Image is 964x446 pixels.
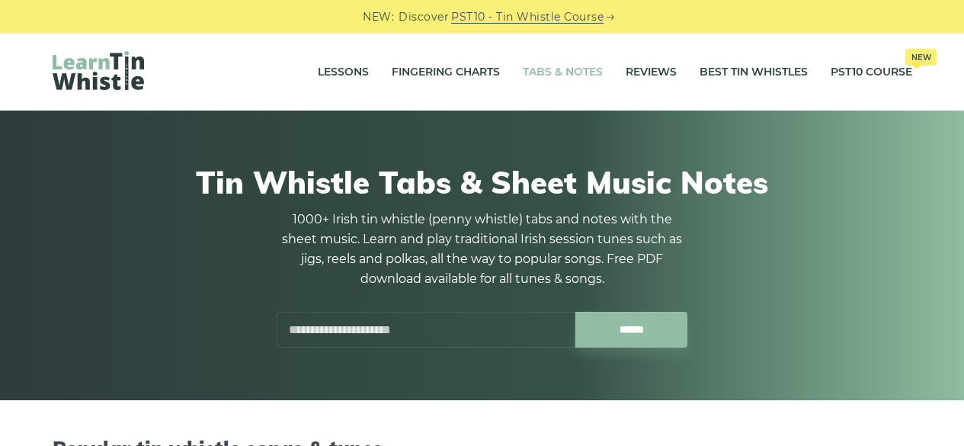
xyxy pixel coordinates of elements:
[700,53,808,91] a: Best Tin Whistles
[53,164,912,201] h1: Tin Whistle Tabs & Sheet Music Notes
[318,53,369,91] a: Lessons
[277,210,688,289] p: 1000+ Irish tin whistle (penny whistle) tabs and notes with the sheet music. Learn and play tradi...
[392,53,500,91] a: Fingering Charts
[523,53,603,91] a: Tabs & Notes
[53,51,144,90] img: LearnTinWhistle.com
[831,53,912,91] a: PST10 CourseNew
[905,49,937,66] span: New
[626,53,677,91] a: Reviews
